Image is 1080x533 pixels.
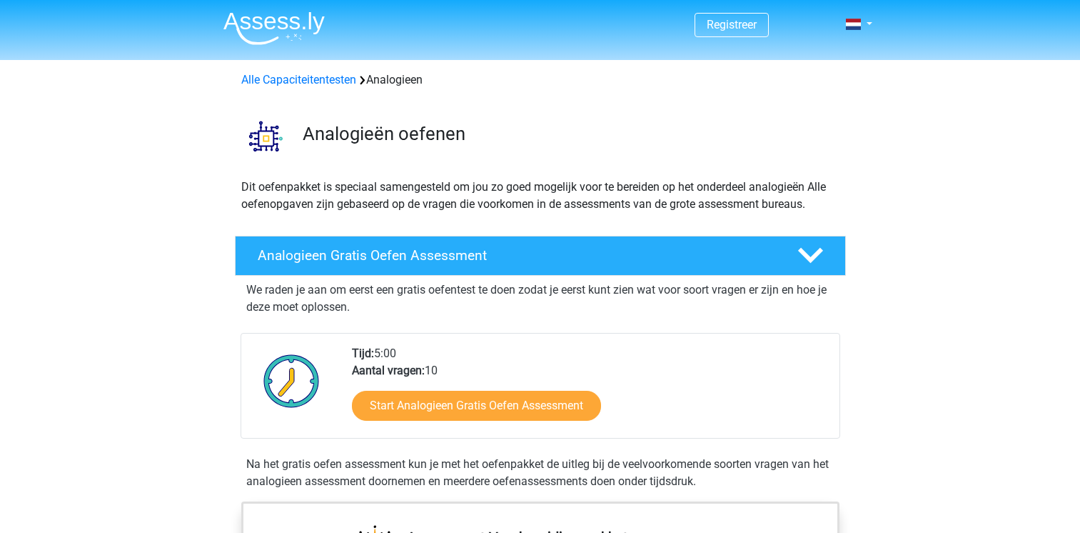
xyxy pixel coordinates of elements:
img: Assessly [223,11,325,45]
div: 5:00 10 [341,345,839,438]
h3: Analogieën oefenen [303,123,834,145]
h4: Analogieen Gratis Oefen Assessment [258,247,774,264]
b: Aantal vragen: [352,364,425,377]
img: analogieen [236,106,296,166]
a: Registreer [707,18,757,31]
img: Klok [256,345,328,417]
p: Dit oefenpakket is speciaal samengesteld om jou zo goed mogelijk voor te bereiden op het onderdee... [241,179,839,213]
a: Start Analogieen Gratis Oefen Assessment [352,391,601,421]
a: Analogieen Gratis Oefen Assessment [229,236,852,276]
a: Alle Capaciteitentesten [241,73,356,86]
div: Na het gratis oefen assessment kun je met het oefenpakket de uitleg bij de veelvoorkomende soorte... [241,456,840,490]
b: Tijd: [352,347,374,360]
p: We raden je aan om eerst een gratis oefentest te doen zodat je eerst kunt zien wat voor soort vra... [246,282,834,316]
div: Analogieen [236,71,845,89]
